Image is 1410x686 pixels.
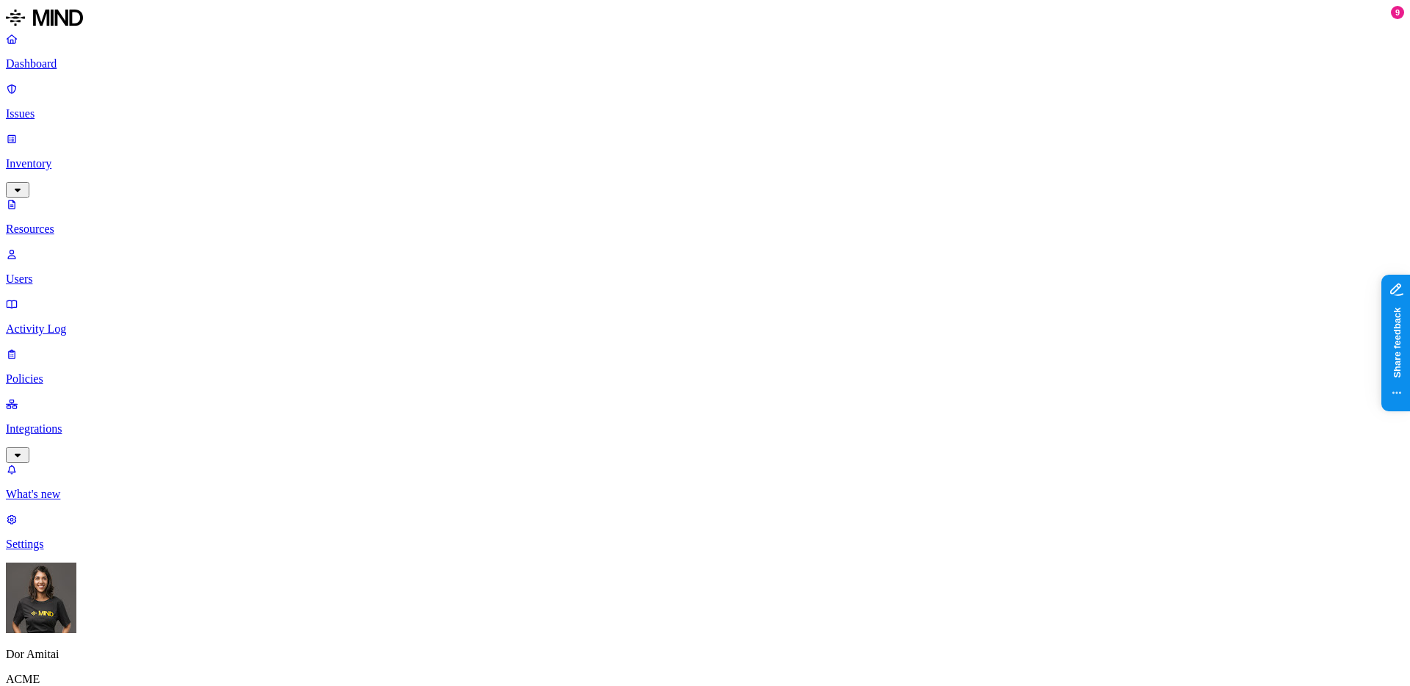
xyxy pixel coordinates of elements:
a: Integrations [6,397,1404,461]
img: Dor Amitai [6,563,76,633]
p: Users [6,272,1404,286]
a: Activity Log [6,297,1404,336]
p: Policies [6,372,1404,386]
div: 9 [1391,6,1404,19]
p: What's new [6,488,1404,501]
p: Settings [6,538,1404,551]
p: Activity Log [6,322,1404,336]
a: Dashboard [6,32,1404,71]
a: Settings [6,513,1404,551]
p: Resources [6,223,1404,236]
a: Users [6,248,1404,286]
a: Resources [6,198,1404,236]
a: Issues [6,82,1404,120]
p: ACME [6,673,1404,686]
a: Inventory [6,132,1404,195]
p: Issues [6,107,1404,120]
p: Inventory [6,157,1404,170]
a: What's new [6,463,1404,501]
img: MIND [6,6,83,29]
a: Policies [6,347,1404,386]
p: Integrations [6,422,1404,436]
a: MIND [6,6,1404,32]
p: Dashboard [6,57,1404,71]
